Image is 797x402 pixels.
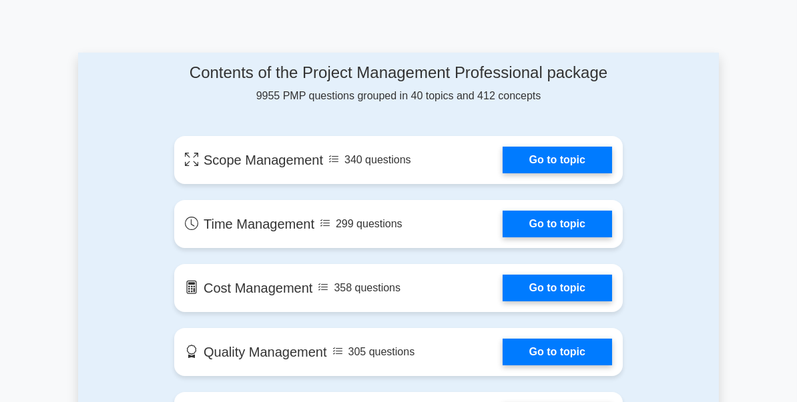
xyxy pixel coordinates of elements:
h4: Contents of the Project Management Professional package [174,63,623,83]
div: 9955 PMP questions grouped in 40 topics and 412 concepts [174,63,623,104]
a: Go to topic [503,275,612,301]
a: Go to topic [503,339,612,365]
a: Go to topic [503,147,612,173]
a: Go to topic [503,211,612,237]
